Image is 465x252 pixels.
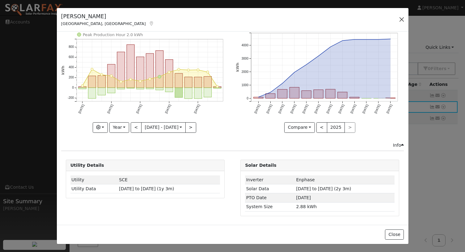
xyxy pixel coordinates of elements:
[242,44,249,47] text: 4000
[141,122,186,133] button: [DATE] - [DATE]
[314,104,321,114] text: [DATE]
[194,88,202,99] rect: onclick=""
[69,45,74,49] text: 800
[377,97,380,100] circle: onclick=""
[213,88,221,89] rect: onclick=""
[374,104,381,114] text: [DATE]
[117,88,125,89] rect: onclick=""
[120,81,122,83] circle: onclick=""
[81,85,83,87] circle: onclick=""
[69,76,74,79] text: 200
[127,45,134,88] rect: onclick=""
[254,97,263,99] rect: onclick=""
[314,90,323,99] rect: onclick=""
[245,163,276,168] strong: Solar Details
[135,104,142,114] text: [DATE]
[175,88,183,98] rect: onclick=""
[389,38,392,40] circle: onclick=""
[88,88,96,99] rect: onclick=""
[146,54,154,88] rect: onclick=""
[245,202,295,211] td: System Size
[184,77,192,88] rect: onclick=""
[326,104,333,114] text: [DATE]
[302,104,309,114] text: [DATE]
[185,122,196,133] button: >
[386,98,395,99] rect: onclick=""
[293,71,296,74] circle: onclick=""
[70,163,104,168] strong: Utility Details
[136,57,144,88] rect: onclick=""
[350,104,357,114] text: [DATE]
[127,88,134,89] rect: onclick=""
[296,177,315,182] span: ID: 90193, authorized: 07/31/25
[284,122,315,133] button: Compare
[296,204,317,209] span: 2.88 kWh
[257,96,260,99] circle: onclick=""
[386,104,393,114] text: [DATE]
[139,80,142,82] circle: onclick=""
[184,88,192,99] rect: onclick=""
[91,68,93,71] circle: onclick=""
[107,88,115,93] rect: onclick=""
[245,175,295,184] td: Inverter
[389,97,392,99] circle: onclick=""
[316,122,327,133] button: <
[177,68,180,71] circle: onclick=""
[164,104,171,114] text: [DATE]
[377,38,380,41] circle: onclick=""
[254,104,261,114] text: [DATE]
[281,82,284,85] circle: onclick=""
[296,186,351,191] span: [DATE] to [DATE] (2y 3m)
[129,78,132,81] circle: onclick=""
[206,71,209,73] circle: onclick=""
[326,89,335,98] rect: onclick=""
[302,91,311,99] rect: onclick=""
[83,32,143,37] text: Peak Production Hour 2.0 kWh
[278,90,287,99] rect: onclick=""
[242,57,249,60] text: 3000
[119,177,128,182] span: ID: K7CK75HI4, authorized: 07/31/25
[338,104,345,114] text: [DATE]
[155,88,163,90] rect: onclick=""
[245,184,295,193] td: Solar Data
[204,77,212,88] rect: onclick=""
[216,86,218,88] circle: onclick=""
[278,104,285,114] text: [DATE]
[242,70,249,73] text: 2000
[266,94,275,99] rect: onclick=""
[168,71,170,73] circle: onclick=""
[78,104,85,114] text: [DATE]
[305,64,308,66] circle: onclick=""
[98,76,105,88] rect: onclick=""
[247,97,248,100] text: 0
[362,104,369,114] text: [DATE]
[110,75,112,77] circle: onclick=""
[68,96,74,100] text: -200
[197,69,199,71] circle: onclick=""
[194,77,202,88] rect: onclick=""
[146,88,154,89] rect: onclick=""
[78,87,86,88] rect: onclick=""
[98,88,105,95] rect: onclick=""
[72,86,74,90] text: 0
[165,60,173,88] rect: onclick=""
[317,55,320,57] circle: onclick=""
[290,104,297,114] text: [DATE]
[155,51,163,88] rect: onclick=""
[365,38,368,41] circle: onclick=""
[131,122,142,133] button: <
[296,195,311,200] span: [DATE]
[341,40,344,42] circle: onclick=""
[70,184,118,193] td: Utility Data
[338,92,347,99] rect: onclick=""
[393,142,404,149] div: Info
[350,97,359,99] rect: onclick=""
[245,193,295,202] td: PTO Date
[78,88,86,89] rect: onclick=""
[61,12,154,20] h5: [PERSON_NAME]
[149,78,151,80] circle: onclick=""
[70,175,118,184] td: Utility
[61,66,65,75] text: kWh
[149,21,154,26] a: Map
[353,38,356,41] circle: onclick=""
